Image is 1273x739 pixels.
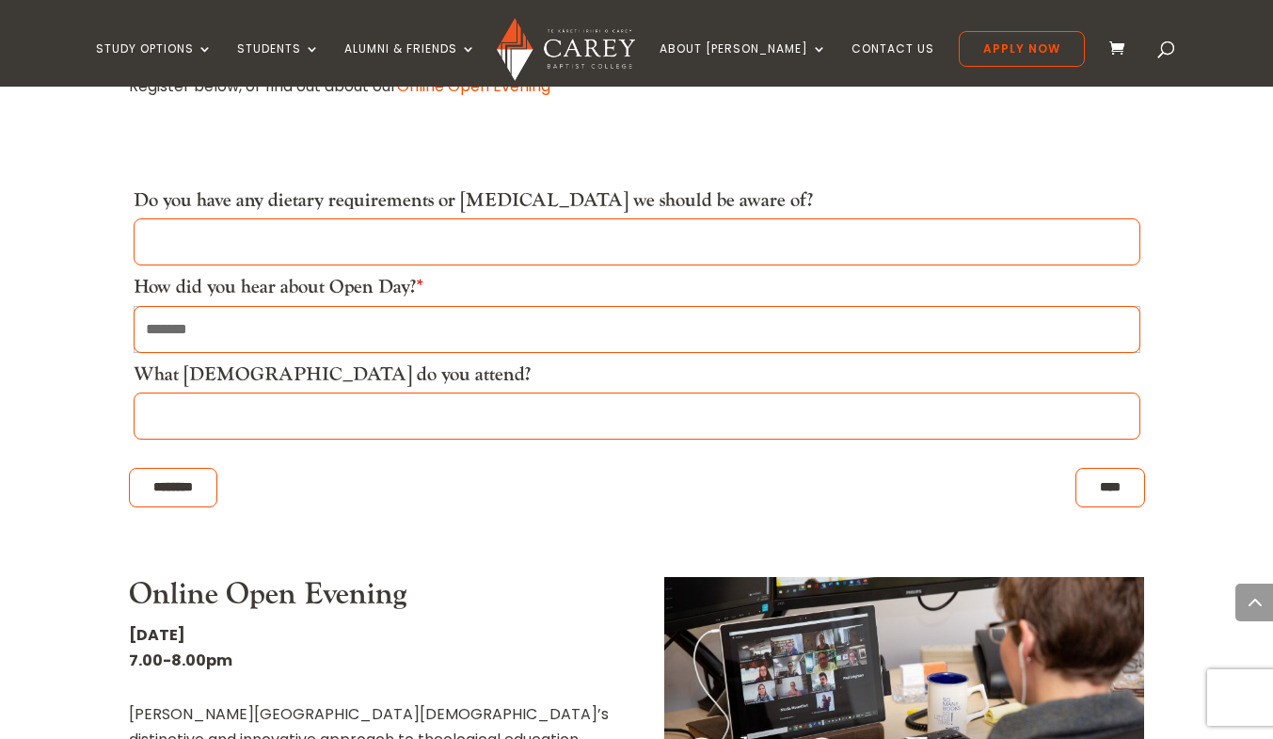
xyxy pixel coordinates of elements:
a: Study Options [96,42,213,87]
a: Online Open Evening [397,75,550,97]
a: Alumni & Friends [344,42,476,87]
a: Students [237,42,320,87]
h3: Online Open Evening [129,577,609,622]
a: Contact Us [851,42,934,87]
img: Carey Baptist College [497,18,635,81]
strong: [DATE] 7.00-8.00pm [129,624,232,671]
label: What [DEMOGRAPHIC_DATA] do you attend? [134,362,531,387]
a: About [PERSON_NAME] [660,42,827,87]
label: Do you have any dietary requirements or [MEDICAL_DATA] we should be aware of? [134,188,813,213]
a: Apply Now [959,31,1085,67]
label: How did you hear about Open Day? [134,275,423,299]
